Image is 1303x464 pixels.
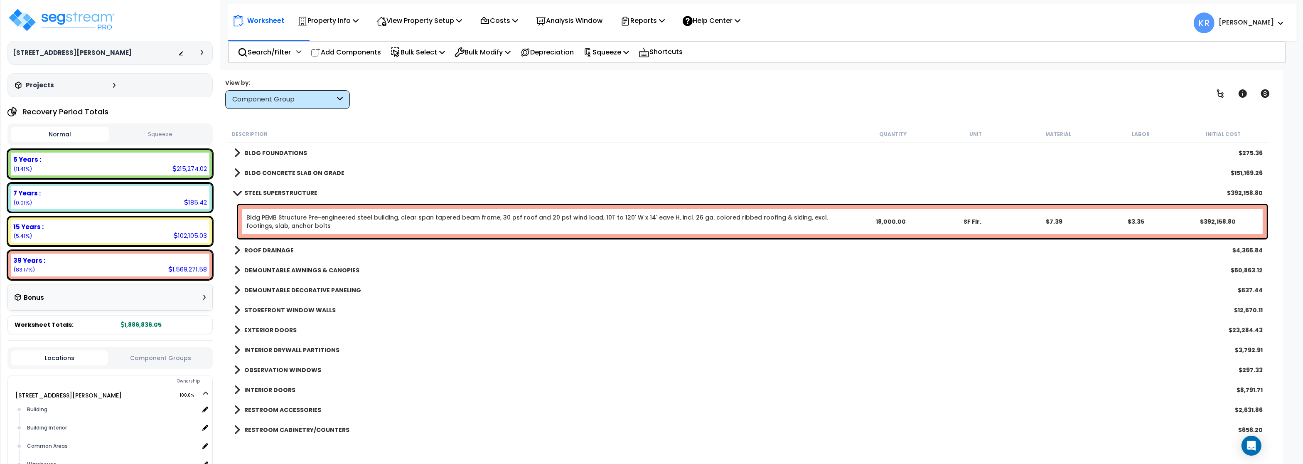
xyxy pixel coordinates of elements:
[1234,306,1263,314] div: $12,670.11
[1194,12,1214,33] span: KR
[22,108,108,116] h4: Recovery Period Totals
[244,406,321,414] b: RESTROOM ACCESSORIES
[13,266,35,273] small: 83.16947172498203%
[246,213,849,230] a: Individual Item
[25,441,199,451] div: Common Areas
[238,47,291,58] p: Search/Filter
[13,189,41,197] b: 7 Years :
[932,217,1013,226] div: SF Flr.
[247,15,284,26] p: Worksheet
[168,265,207,274] div: 1,569,271.58
[306,42,386,62] div: Add Components
[683,15,740,26] p: Help Center
[13,232,32,239] small: 5.411441441917542%
[11,127,109,142] button: Normal
[244,149,307,157] b: BLDG FOUNDATIONS
[244,426,349,434] b: RESTROOM CABINETRY/COUNTERS
[516,42,578,62] div: Depreciation
[1014,217,1095,226] div: $7.39
[244,266,359,274] b: DEMOUNTABLE AWNINGS & CANOPIES
[969,131,982,138] small: Unit
[455,47,511,58] p: Bulk Modify
[1231,266,1263,274] div: $50,863.12
[1235,406,1263,414] div: $2,631.86
[13,222,44,231] b: 15 Years :
[11,350,108,365] button: Locations
[536,15,602,26] p: Analysis Window
[297,15,359,26] p: Property Info
[1219,18,1274,27] b: [PERSON_NAME]
[1045,131,1071,138] small: Material
[232,95,335,104] div: Component Group
[244,326,297,334] b: EXTERIOR DOORS
[851,217,932,226] div: 18,000.00
[244,286,361,294] b: DEMOUNTABLE DECORATIVE PANELING
[1229,326,1263,334] div: $23,284.43
[311,47,381,58] p: Add Components
[25,376,212,386] div: Ownership
[1239,149,1263,157] div: $275.36
[13,256,45,265] b: 39 Years :
[13,199,32,206] small: 0.009827270318367881%
[232,131,268,138] small: Description
[184,198,207,207] div: 185.42
[13,155,41,164] b: 5 Years :
[244,386,295,394] b: INTERIOR DOORS
[1235,346,1263,354] div: $3,792.91
[634,42,687,62] div: Shortcuts
[1242,436,1261,456] div: Open Intercom Messenger
[121,321,162,329] b: 1,886,836.05
[174,231,207,240] div: 102,105.03
[1096,217,1177,226] div: $3.35
[1227,189,1263,197] div: $392,158.80
[172,164,207,173] div: 215,274.02
[25,423,199,433] div: Building Interior
[244,189,317,197] b: STEEL SUPERSTRUCTURE
[1178,217,1259,226] div: $392,158.80
[639,46,683,58] p: Shortcuts
[26,81,54,89] h3: Projects
[376,15,462,26] p: View Property Setup
[1132,131,1150,138] small: Labor
[244,366,321,374] b: OBSERVATION WINDOWS
[244,306,336,314] b: STOREFRONT WINDOW WALLS
[112,353,209,363] button: Component Groups
[620,15,665,26] p: Reports
[25,405,199,415] div: Building
[1206,131,1241,138] small: Initial Cost
[391,47,445,58] p: Bulk Select
[1237,386,1263,394] div: $8,791.71
[111,127,209,142] button: Squeeze
[13,49,132,57] h3: [STREET_ADDRESS][PERSON_NAME]
[879,131,907,138] small: Quantity
[24,294,44,301] h3: Bonus
[225,79,350,87] div: View by:
[15,391,122,400] a: [STREET_ADDRESS][PERSON_NAME] 100.0%
[7,7,116,32] img: logo_pro_r.png
[244,346,339,354] b: INTERIOR DRYWALL PARTITIONS
[583,47,629,58] p: Squeeze
[15,321,74,329] span: Worksheet Totals:
[1238,426,1263,434] div: $656.20
[520,47,574,58] p: Depreciation
[1231,169,1263,177] div: $151,169.26
[1232,246,1263,254] div: $4,365.84
[244,169,344,177] b: BLDG CONCRETE SLAB ON GRADE
[13,165,32,173] small: 11.409259562782054%
[179,390,202,400] span: 100.0%
[244,246,294,254] b: ROOF DRAINAGE
[480,15,518,26] p: Costs
[1238,286,1263,294] div: $637.44
[1239,366,1263,374] div: $297.33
